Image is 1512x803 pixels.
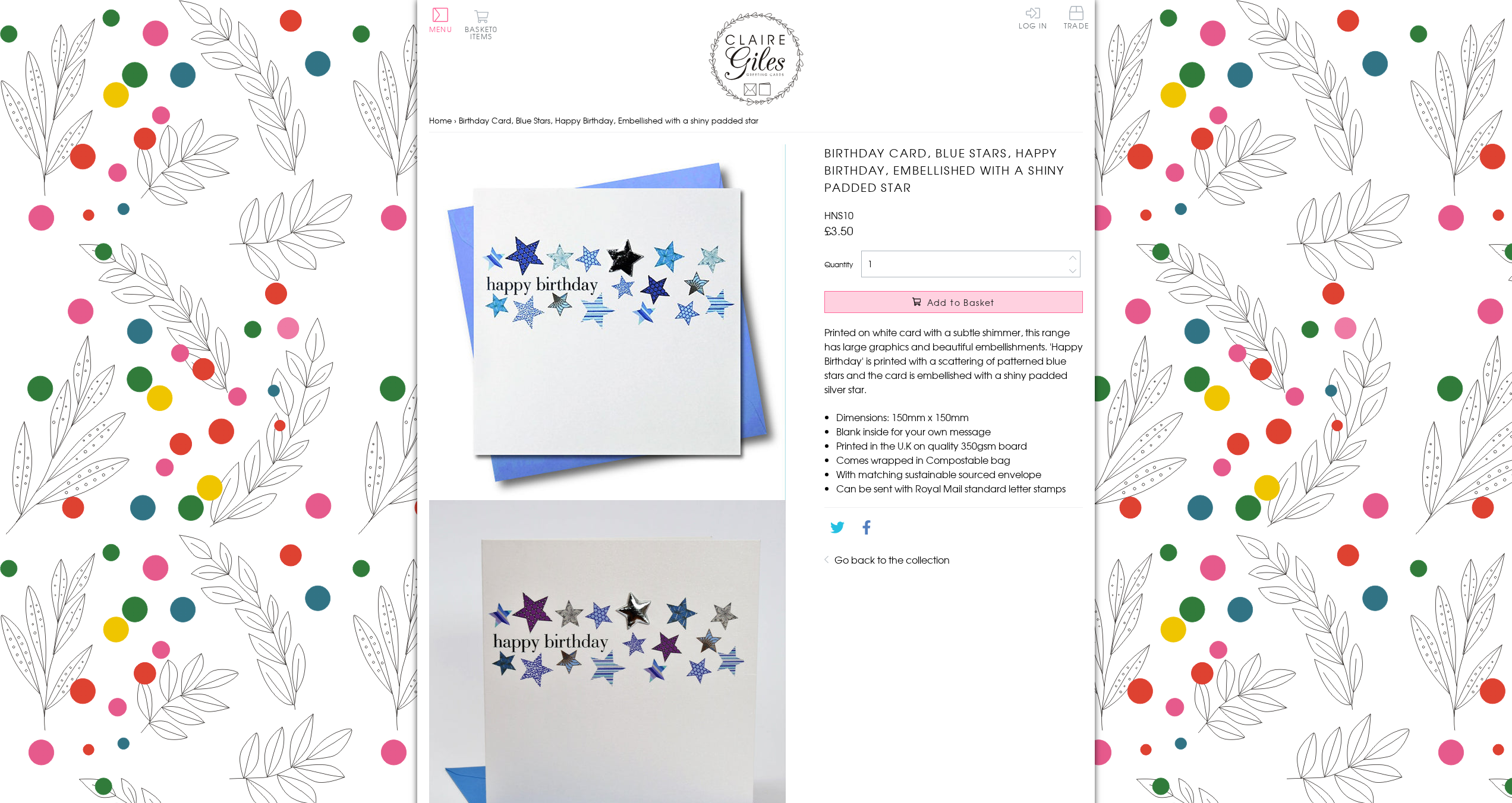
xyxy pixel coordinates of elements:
li: Blank inside for your own message [836,424,1083,438]
span: £3.50 [824,222,853,239]
button: Add to Basket [824,291,1083,313]
span: Menu [429,24,452,34]
span: 0 items [470,24,497,42]
li: Comes wrapped in Compostable bag [836,453,1083,467]
p: Printed on white card with a subtle shimmer, this range has large graphics and beautiful embellis... [824,325,1083,396]
a: Go back to the collection [834,552,950,567]
h1: Birthday Card, Blue Stars, Happy Birthday, Embellished with a shiny padded star [824,144,1083,195]
li: Dimensions: 150mm x 150mm [836,410,1083,424]
a: Trade [1064,6,1089,31]
li: Can be sent with Royal Mail standard letter stamps [836,481,1083,495]
a: Home [429,115,452,126]
span: HNS10 [824,208,853,222]
button: Basket0 items [465,10,497,40]
a: Log In [1019,6,1047,29]
li: Printed in the U.K on quality 350gsm board [836,438,1083,453]
span: Birthday Card, Blue Stars, Happy Birthday, Embellished with a shiny padded star [459,115,758,126]
span: Trade [1064,6,1089,29]
label: Quantity [824,259,853,270]
span: › [454,115,456,126]
li: With matching sustainable sourced envelope [836,467,1083,481]
button: Menu [429,8,452,33]
img: Claire Giles Greetings Cards [708,12,804,106]
nav: breadcrumbs [429,109,1083,133]
span: Add to Basket [927,296,995,308]
img: Birthday Card, Blue Stars, Happy Birthday, Embellished with a shiny padded star [429,144,786,500]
